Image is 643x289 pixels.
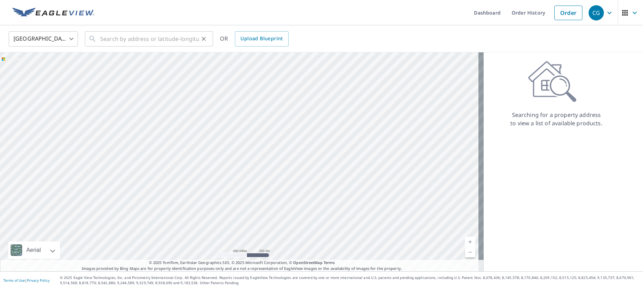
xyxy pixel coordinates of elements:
[3,278,50,282] p: |
[465,237,475,247] a: Current Level 5, Zoom In
[324,260,335,265] a: Terms
[24,241,43,259] div: Aerial
[3,278,25,283] a: Terms of Use
[240,34,283,43] span: Upload Blueprint
[12,8,94,18] img: EV Logo
[554,6,582,20] a: Order
[100,29,199,49] input: Search by address or latitude-longitude
[9,29,78,49] div: [GEOGRAPHIC_DATA]
[8,241,60,259] div: Aerial
[199,34,209,44] button: Clear
[60,275,640,286] p: © 2025 Eagle View Technologies, Inc. and Pictometry International Corp. All Rights Reserved. Repo...
[27,278,50,283] a: Privacy Policy
[510,111,603,127] p: Searching for a property address to view a list of available products.
[235,31,288,46] a: Upload Blueprint
[293,260,322,265] a: OpenStreetMap
[149,260,335,266] span: © 2025 TomTom, Earthstar Geographics SIO, © 2025 Microsoft Corporation, ©
[589,5,604,20] div: CG
[465,247,475,257] a: Current Level 5, Zoom Out
[220,31,289,46] div: OR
